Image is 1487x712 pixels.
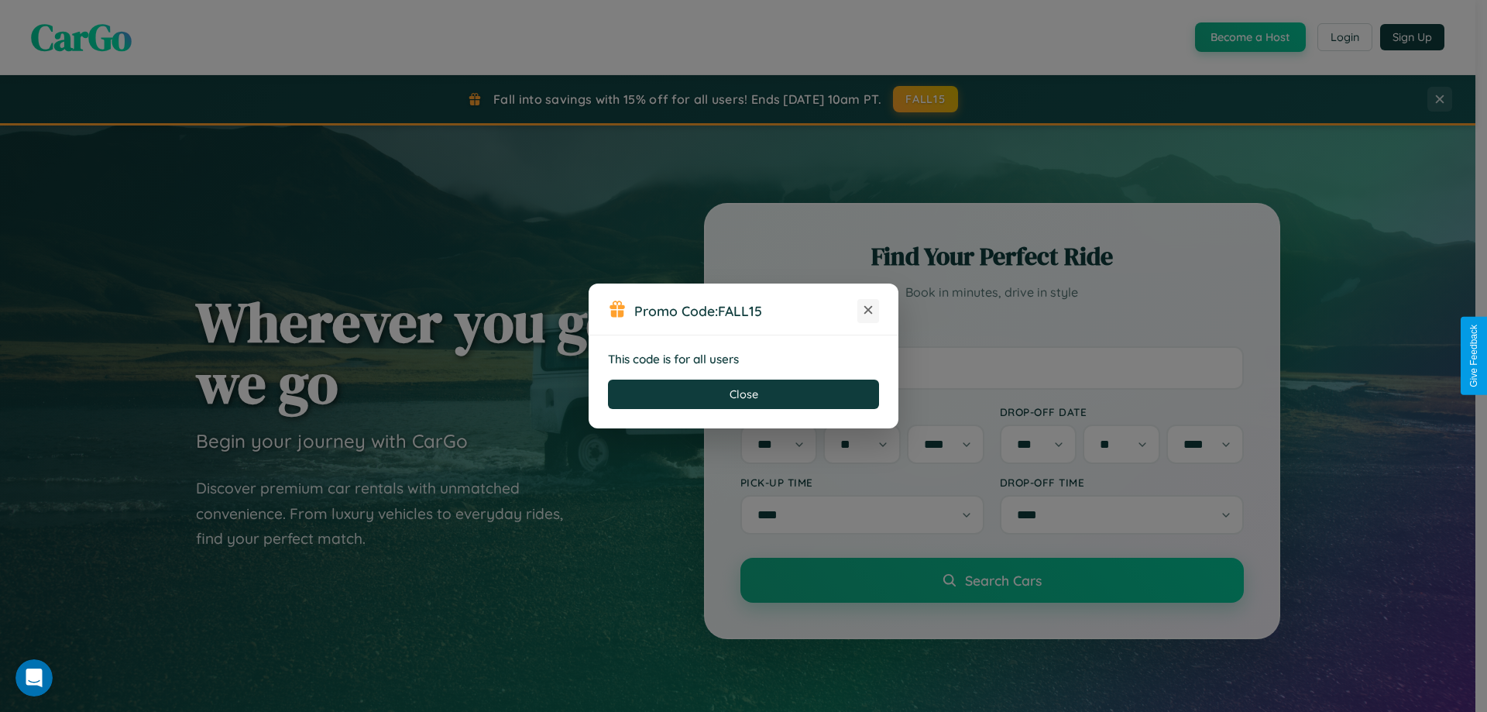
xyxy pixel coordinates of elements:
b: FALL15 [718,302,762,319]
div: Give Feedback [1468,325,1479,387]
button: Close [608,380,879,409]
strong: This code is for all users [608,352,739,366]
iframe: Intercom live chat [15,659,53,697]
h3: Promo Code: [634,302,857,319]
